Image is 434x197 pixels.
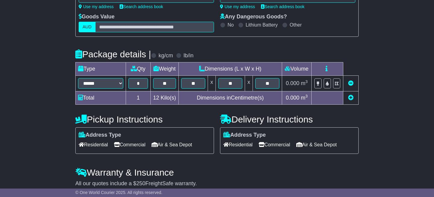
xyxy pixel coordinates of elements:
[136,180,145,186] span: 250
[120,4,163,9] a: Search address book
[246,22,278,28] label: Lithium Battery
[151,62,179,76] td: Weight
[152,140,192,149] span: Air & Sea Depot
[220,14,287,20] label: Any Dangerous Goods?
[245,76,253,91] td: x
[223,132,266,138] label: Address Type
[259,140,290,149] span: Commercial
[301,95,308,101] span: m
[261,4,304,9] a: Search address book
[79,4,114,9] a: Use my address
[290,22,302,28] label: Other
[75,180,359,187] div: All our quotes include a $ FreightSafe warranty.
[159,52,173,59] label: kg/cm
[79,132,121,138] label: Address Type
[282,62,312,76] td: Volume
[179,62,282,76] td: Dimensions (L x W x H)
[79,22,96,32] label: AUD
[75,167,359,177] h4: Warranty & Insurance
[75,114,214,124] h4: Pickup Instructions
[348,95,354,101] a: Add new item
[126,91,151,105] td: 1
[220,4,255,9] a: Use my address
[151,91,179,105] td: Kilo(s)
[220,114,359,124] h4: Delivery Instructions
[76,62,126,76] td: Type
[286,95,299,101] span: 0.000
[208,76,216,91] td: x
[296,140,337,149] span: Air & Sea Depot
[153,95,159,101] span: 12
[114,140,145,149] span: Commercial
[79,140,108,149] span: Residential
[228,22,234,28] label: No
[79,14,115,20] label: Goods Value
[75,190,162,195] span: © One World Courier 2025. All rights reserved.
[75,49,151,59] h4: Package details |
[76,91,126,105] td: Total
[305,94,308,98] sup: 3
[184,52,193,59] label: lb/in
[305,79,308,84] sup: 3
[286,80,299,86] span: 0.000
[126,62,151,76] td: Qty
[348,80,354,86] a: Remove this item
[179,91,282,105] td: Dimensions in Centimetre(s)
[223,140,253,149] span: Residential
[301,80,308,86] span: m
